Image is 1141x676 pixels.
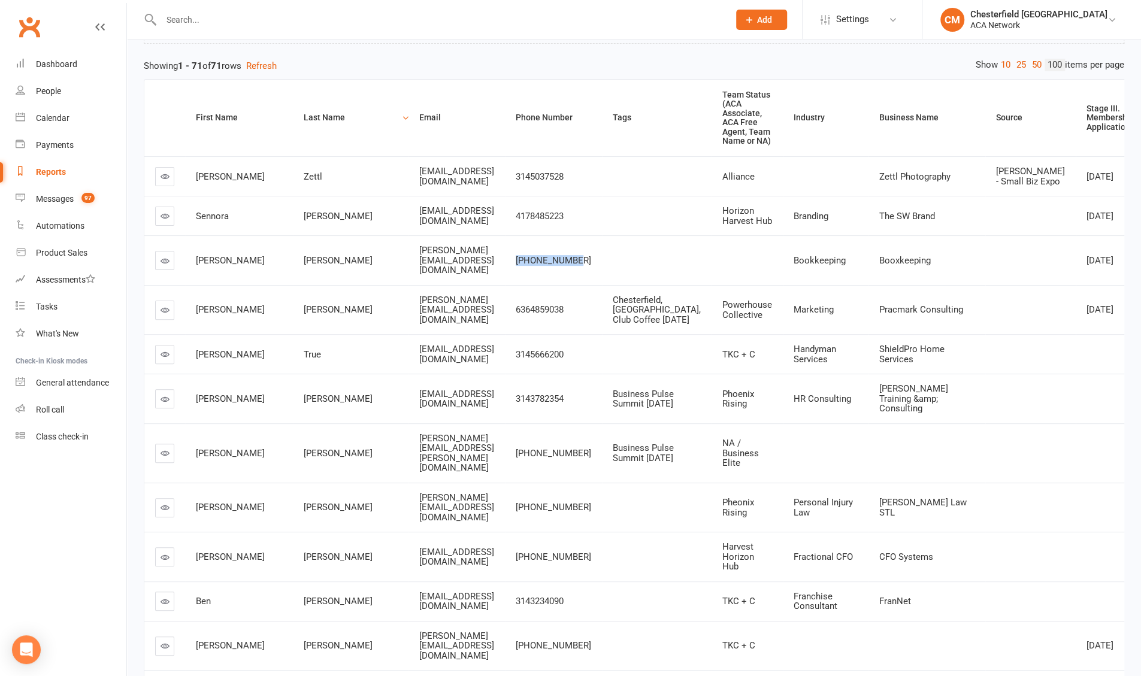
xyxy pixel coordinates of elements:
span: Booxkeeping [879,255,931,266]
a: Class kiosk mode [16,423,126,450]
span: [PERSON_NAME] [196,393,265,404]
span: Add [757,15,772,25]
span: 3145666200 [516,349,564,360]
a: Messages 97 [16,186,126,213]
span: TKC + C [722,596,755,607]
span: Zettl [304,171,322,182]
span: Branding [794,211,828,222]
div: Industry [794,113,859,122]
div: Assessments [36,275,95,284]
div: Calendar [36,113,69,123]
span: Bookkeeping [794,255,846,266]
div: Show items per page [976,59,1124,71]
a: Dashboard [16,51,126,78]
span: [PERSON_NAME] Law STL [879,497,967,518]
div: Reports [36,167,66,177]
span: NA / Business Elite [722,438,759,468]
span: [PERSON_NAME][EMAIL_ADDRESS][PERSON_NAME][DOMAIN_NAME] [419,433,494,474]
span: Handyman Services [794,344,836,365]
div: Messages [36,194,74,204]
span: [EMAIL_ADDRESS][DOMAIN_NAME] [419,591,494,612]
div: Source [996,113,1066,122]
span: [DATE] [1086,171,1113,182]
a: Clubworx [14,12,44,42]
a: 50 [1029,59,1045,71]
span: Fractional CFO [794,551,853,562]
span: [PERSON_NAME] [196,171,265,182]
div: Product Sales [36,248,87,257]
span: [PHONE_NUMBER] [516,255,591,266]
div: What's New [36,329,79,338]
span: [PERSON_NAME] [196,551,265,562]
span: The SW Brand [879,211,935,222]
span: Powerhouse Collective [722,299,772,320]
span: [DATE] [1086,211,1113,222]
span: [PHONE_NUMBER] [516,551,591,562]
span: [EMAIL_ADDRESS][DOMAIN_NAME] [419,547,494,568]
span: [PERSON_NAME] [304,502,373,513]
span: [EMAIL_ADDRESS][DOMAIN_NAME] [419,344,494,365]
a: Tasks [16,293,126,320]
span: 4178485223 [516,211,564,222]
a: Automations [16,213,126,240]
div: Dashboard [36,59,77,69]
button: Refresh [246,59,277,73]
span: Pracmark Consulting [879,304,963,315]
div: Class check-in [36,432,89,441]
span: Phoenix Rising [722,389,754,410]
a: Payments [16,132,126,159]
span: TKC + C [722,640,755,651]
span: [DATE] [1086,255,1113,266]
span: Sennora [196,211,229,222]
span: [PHONE_NUMBER] [516,448,591,459]
input: Search... [158,11,721,28]
span: HR Consulting [794,393,851,404]
span: [PERSON_NAME] [304,211,373,222]
div: First Name [196,113,283,122]
span: [PERSON_NAME][EMAIL_ADDRESS][DOMAIN_NAME] [419,630,494,661]
span: Chesterfield, [GEOGRAPHIC_DATA], Club Coffee [DATE] [613,295,701,325]
div: Tags [613,113,702,122]
span: True [304,349,321,360]
div: Stage III. Membership Application [1086,104,1134,132]
span: [PHONE_NUMBER] [516,640,591,651]
span: Personal Injury Law [794,497,853,518]
a: General attendance kiosk mode [16,369,126,396]
div: Payments [36,140,74,150]
span: [PERSON_NAME] [196,255,265,266]
span: [PERSON_NAME] [196,448,265,459]
span: [PHONE_NUMBER] [516,502,591,513]
span: Business Pulse Summit [DATE] [613,389,674,410]
span: Franchise Consultant [794,591,837,612]
a: Product Sales [16,240,126,266]
a: People [16,78,126,105]
span: 3143782354 [516,393,564,404]
strong: 71 [211,60,222,71]
span: [PERSON_NAME] [196,640,265,651]
a: What's New [16,320,126,347]
span: [DATE] [1086,304,1113,315]
span: TKC + C [722,349,755,360]
div: Roll call [36,405,64,414]
span: [PERSON_NAME][EMAIL_ADDRESS][DOMAIN_NAME] [419,492,494,523]
div: Showing of rows [144,59,1124,73]
span: Ben [196,596,211,607]
div: Phone Number [516,113,592,122]
span: Settings [836,6,869,33]
span: [PERSON_NAME] [304,393,373,404]
span: CFO Systems [879,551,933,562]
div: CM [940,8,964,32]
div: People [36,86,61,96]
span: 3145037528 [516,171,564,182]
span: [PERSON_NAME] [304,304,373,315]
span: 6364859038 [516,304,564,315]
span: [PERSON_NAME] [196,304,265,315]
span: Zettl Photography [879,171,951,182]
a: Roll call [16,396,126,423]
span: [PERSON_NAME] [304,640,373,651]
a: Reports [16,159,126,186]
div: Email [419,113,495,122]
a: 100 [1045,59,1065,71]
span: [PERSON_NAME][EMAIL_ADDRESS][DOMAIN_NAME] [419,245,494,275]
div: Tasks [36,302,57,311]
